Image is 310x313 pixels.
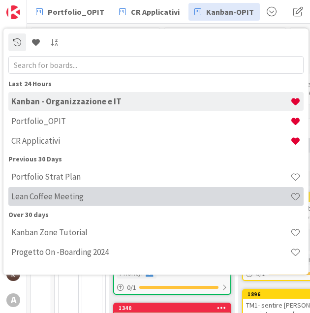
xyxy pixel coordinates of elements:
h4: Progetto On -Boarding 2024 [11,247,290,257]
span: CR Applicativi [131,6,180,18]
input: Search for boards... [8,56,304,74]
div: Over 30 days [8,210,304,220]
h4: Portfolio Strat Plan [11,172,290,182]
img: Visit kanbanzone.com [6,5,20,19]
span: Portfolio_OPIT [48,6,104,18]
div: 1340 [114,304,230,313]
div: 0/1 [114,282,230,294]
a: Kanban-OPIT [188,3,260,21]
div: 1340 [119,305,230,312]
span: Kanban-OPIT [206,6,254,18]
h4: Kanban Zone Tutorial [11,227,290,237]
h4: Portfolio_OPIT [11,116,290,126]
a: Portfolio_OPIT [30,3,110,21]
span: 0 / 1 [127,282,136,293]
h4: Lean Coffee Meeting [11,191,290,201]
h4: CR Applicativi [11,136,290,146]
a: CR Applicativi [113,3,186,21]
div: Last 24 Hours [8,79,304,89]
h4: Kanban - Organizzazione e IT [11,96,290,106]
div: Previous 30 Days [8,154,304,164]
div: A [6,293,20,307]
